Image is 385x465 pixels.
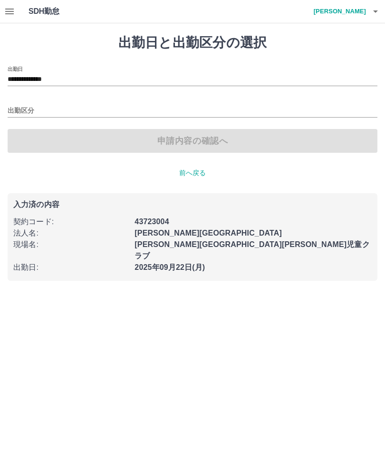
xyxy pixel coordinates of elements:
[135,229,282,237] b: [PERSON_NAME][GEOGRAPHIC_DATA]
[13,216,129,228] p: 契約コード :
[13,228,129,239] p: 法人名 :
[13,201,372,208] p: 入力済の内容
[135,218,169,226] b: 43723004
[13,239,129,250] p: 現場名 :
[8,168,377,178] p: 前へ戻る
[135,263,205,271] b: 2025年09月22日(月)
[8,65,23,72] label: 出勤日
[13,262,129,273] p: 出勤日 :
[8,35,377,51] h1: 出勤日と出勤区分の選択
[135,240,369,260] b: [PERSON_NAME][GEOGRAPHIC_DATA][PERSON_NAME]児童クラブ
